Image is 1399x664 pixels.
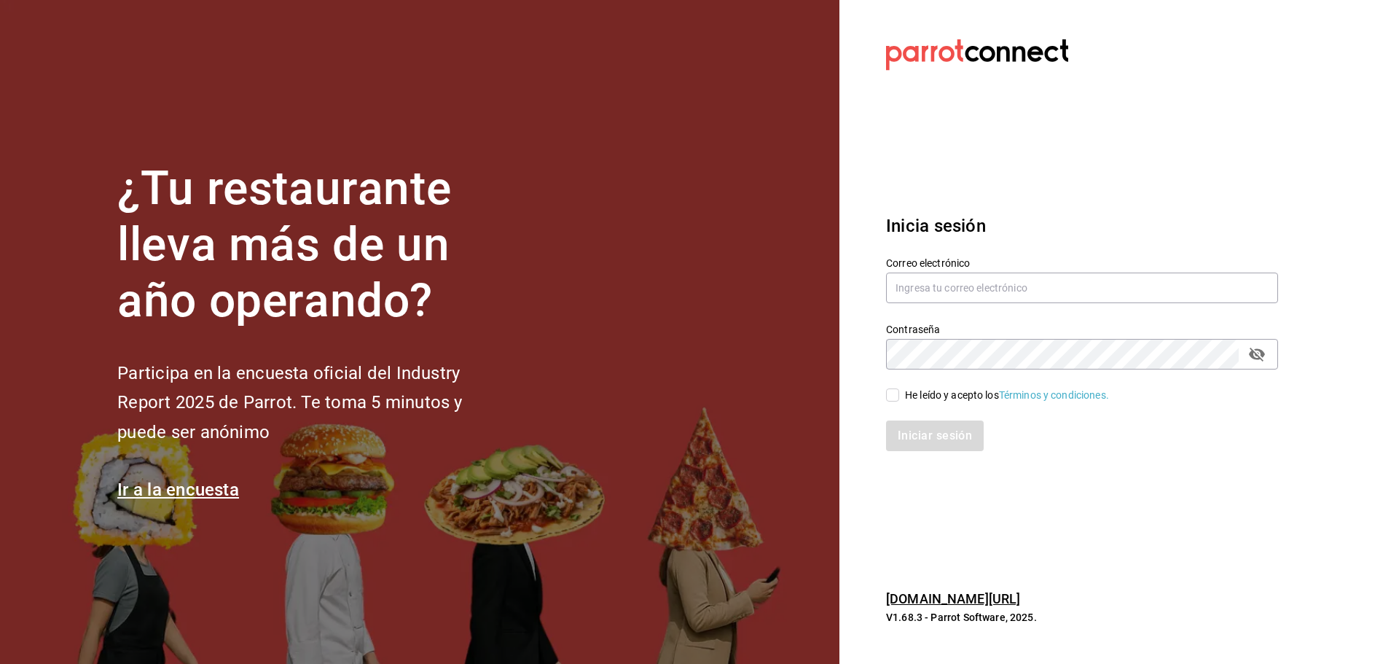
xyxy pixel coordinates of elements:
a: [DOMAIN_NAME][URL] [886,591,1020,606]
h2: Participa en la encuesta oficial del Industry Report 2025 de Parrot. Te toma 5 minutos y puede se... [117,359,511,448]
h1: ¿Tu restaurante lleva más de un año operando? [117,161,511,329]
label: Contraseña [886,324,1278,335]
label: Correo electrónico [886,258,1278,268]
a: Términos y condiciones. [999,389,1109,401]
button: passwordField [1245,342,1269,367]
div: He leído y acepto los [905,388,1109,403]
p: V1.68.3 - Parrot Software, 2025. [886,610,1278,625]
a: Ir a la encuesta [117,480,239,500]
input: Ingresa tu correo electrónico [886,273,1278,303]
h3: Inicia sesión [886,213,1278,239]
